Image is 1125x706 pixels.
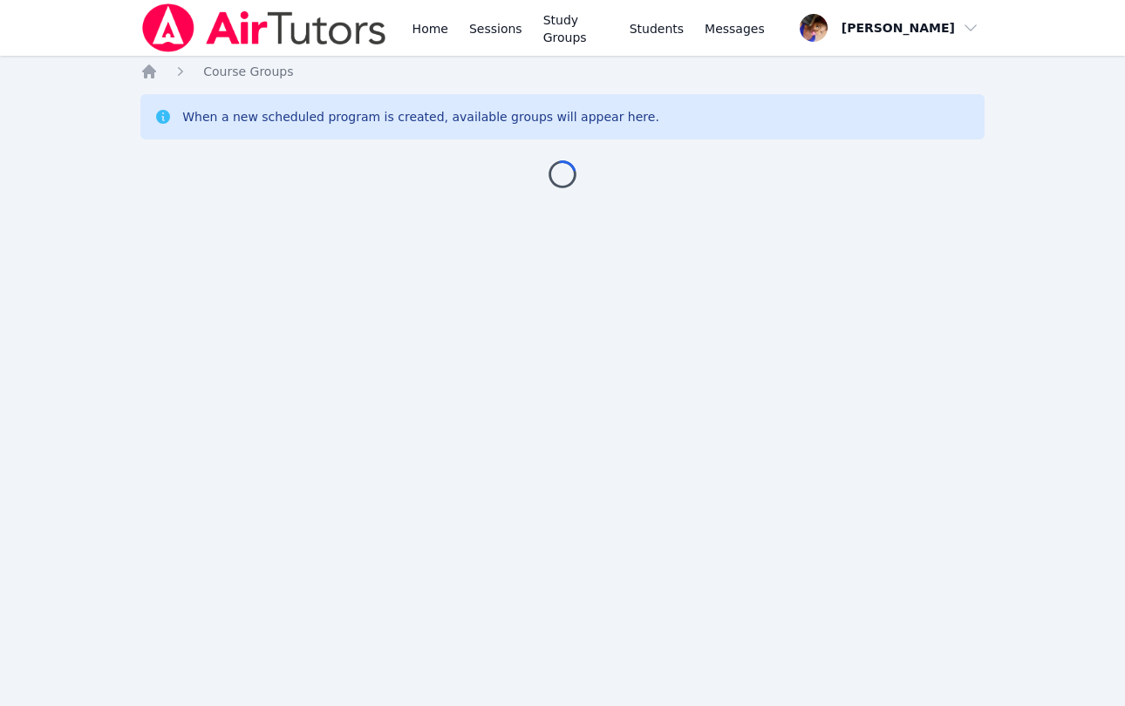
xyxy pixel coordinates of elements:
div: When a new scheduled program is created, available groups will appear here. [182,108,659,126]
img: Air Tutors [140,3,387,52]
nav: Breadcrumb [140,63,985,80]
a: Course Groups [203,63,293,80]
span: Course Groups [203,64,293,78]
span: Messages [705,20,765,37]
